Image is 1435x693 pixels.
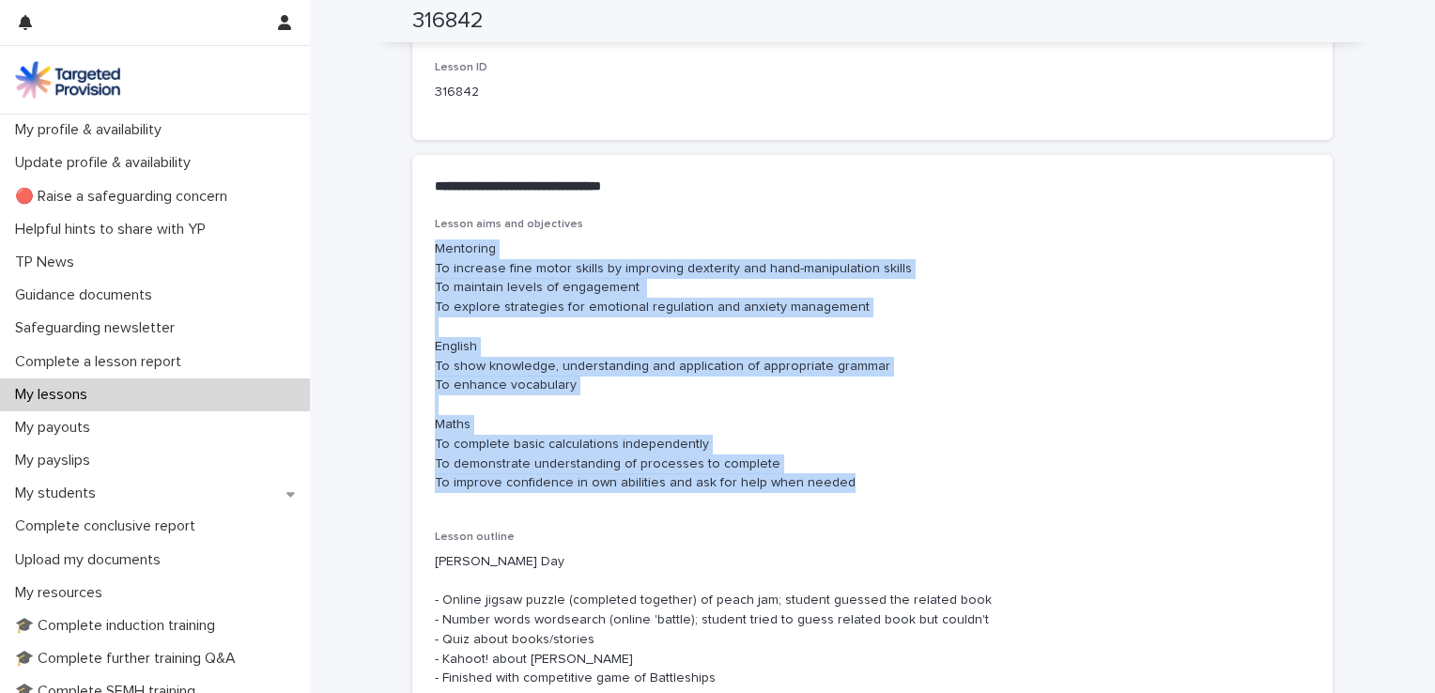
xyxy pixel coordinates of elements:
[8,188,242,206] p: 🔴 Raise a safeguarding concern
[8,551,176,569] p: Upload my documents
[15,61,120,99] img: M5nRWzHhSzIhMunXDL62
[412,8,484,35] h2: 316842
[8,353,196,371] p: Complete a lesson report
[8,154,206,172] p: Update profile & availability
[8,617,230,635] p: 🎓 Complete induction training
[8,386,102,404] p: My lessons
[8,286,167,304] p: Guidance documents
[8,254,89,271] p: TP News
[8,419,105,437] p: My payouts
[8,485,111,502] p: My students
[435,83,712,102] p: 316842
[8,584,117,602] p: My resources
[435,531,515,543] span: Lesson outline
[8,517,210,535] p: Complete conclusive report
[435,219,583,230] span: Lesson aims and objectives
[8,221,221,239] p: Helpful hints to share with YP
[8,121,177,139] p: My profile & availability
[435,62,487,73] span: Lesson ID
[8,650,251,668] p: 🎓 Complete further training Q&A
[8,319,190,337] p: Safeguarding newsletter
[8,452,105,470] p: My payslips
[435,239,1310,493] p: Mentoring To increase fine motor skills by improving dexterity and hand-manipulation skills To ma...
